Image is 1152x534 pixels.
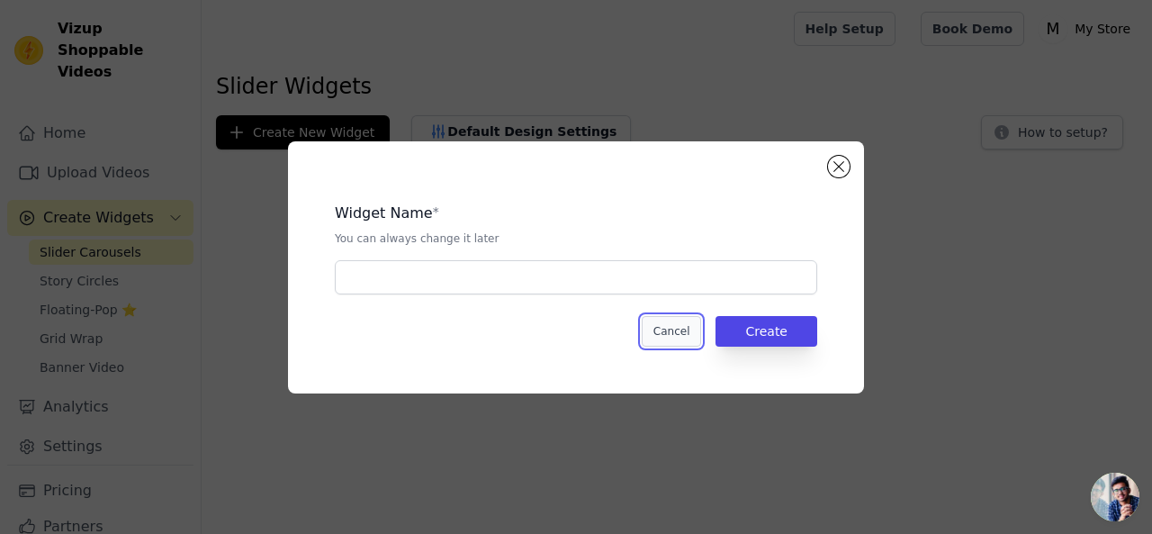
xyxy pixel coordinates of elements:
[828,156,850,177] button: Close modal
[715,316,817,347] button: Create
[642,316,702,347] button: Cancel
[1091,473,1139,521] a: Open chat
[335,231,817,246] p: You can always change it later
[335,203,433,224] legend: Widget Name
